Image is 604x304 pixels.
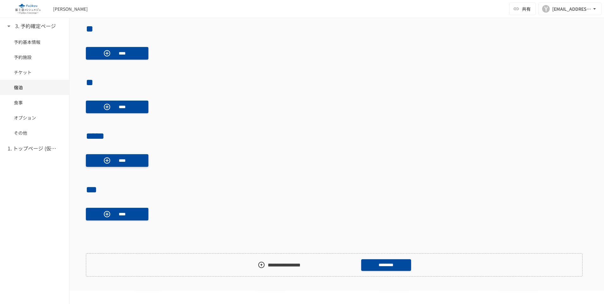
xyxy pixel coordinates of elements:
span: 予約施設 [14,54,55,61]
button: Y[EMAIL_ADDRESS][DOMAIN_NAME] [538,3,601,15]
div: Y [542,5,550,13]
h6: 3. 予約確定ページ [15,22,56,30]
div: [EMAIL_ADDRESS][DOMAIN_NAME] [552,5,591,13]
img: eQeGXtYPV2fEKIA3pizDiVdzO5gJTl2ahLbsPaD2E4R [8,4,48,14]
span: その他 [14,129,55,136]
span: 宿泊 [14,84,55,91]
div: [PERSON_NAME] [53,6,88,12]
span: 食事 [14,99,55,106]
span: 共有 [522,5,531,12]
button: 共有 [509,3,536,15]
span: チケット [14,69,55,76]
span: オプション [14,114,55,121]
h6: 1. トップページ (仮予約一覧) [8,144,58,153]
span: 予約基本情報 [14,38,55,45]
